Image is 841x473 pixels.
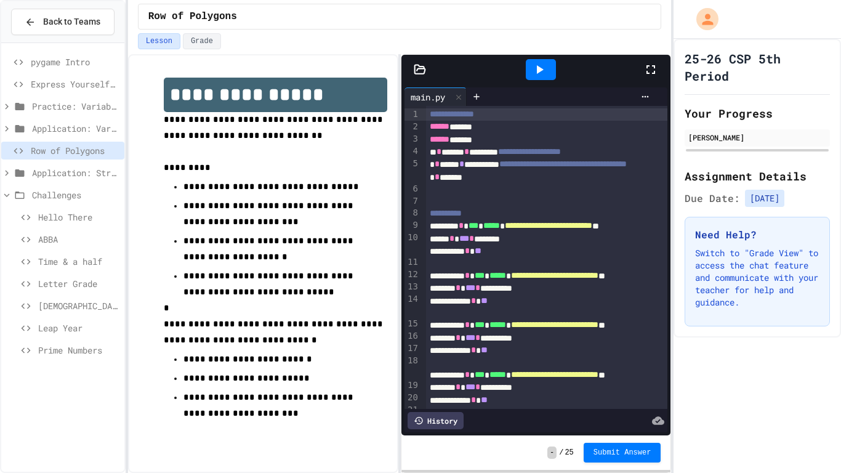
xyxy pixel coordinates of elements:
[38,299,119,312] span: [DEMOGRAPHIC_DATA] Senator Eligibility
[685,50,830,84] h1: 25-26 CSP 5th Period
[688,132,826,143] div: [PERSON_NAME]
[404,342,420,355] div: 17
[148,9,237,24] span: Row of Polygons
[695,227,819,242] h3: Need Help?
[404,318,420,330] div: 15
[404,269,420,281] div: 12
[404,108,420,121] div: 1
[584,443,661,463] button: Submit Answer
[38,255,119,268] span: Time & a half
[404,219,420,232] div: 9
[565,448,573,458] span: 25
[38,211,119,224] span: Hello There
[43,15,100,28] span: Back to Teams
[745,190,784,207] span: [DATE]
[32,188,119,201] span: Challenges
[32,166,119,179] span: Application: Strings, Inputs, Math
[31,55,119,68] span: pygame Intro
[404,404,420,416] div: 21
[404,392,420,404] div: 20
[404,91,451,103] div: main.py
[138,33,180,49] button: Lesson
[547,447,557,459] span: -
[32,100,119,113] span: Practice: Variables/Print
[38,233,119,246] span: ABBA
[685,105,830,122] h2: Your Progress
[683,5,722,33] div: My Account
[404,379,420,392] div: 19
[695,247,819,309] p: Switch to "Grade View" to access the chat feature and communicate with your teacher for help and ...
[404,158,420,182] div: 5
[685,191,740,206] span: Due Date:
[404,207,420,219] div: 8
[685,168,830,185] h2: Assignment Details
[408,412,464,429] div: History
[31,144,119,157] span: Row of Polygons
[38,321,119,334] span: Leap Year
[404,87,467,106] div: main.py
[404,330,420,342] div: 16
[38,344,119,357] span: Prime Numbers
[11,9,115,35] button: Back to Teams
[183,33,221,49] button: Grade
[559,448,563,458] span: /
[31,78,119,91] span: Express Yourself in Python!
[404,133,420,145] div: 3
[404,145,420,158] div: 4
[404,232,420,256] div: 10
[404,195,420,208] div: 7
[404,256,420,269] div: 11
[38,277,119,290] span: Letter Grade
[404,183,420,195] div: 6
[32,122,119,135] span: Application: Variables/Print
[404,293,420,318] div: 14
[404,121,420,133] div: 2
[404,281,420,293] div: 13
[404,355,420,379] div: 18
[594,448,651,458] span: Submit Answer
